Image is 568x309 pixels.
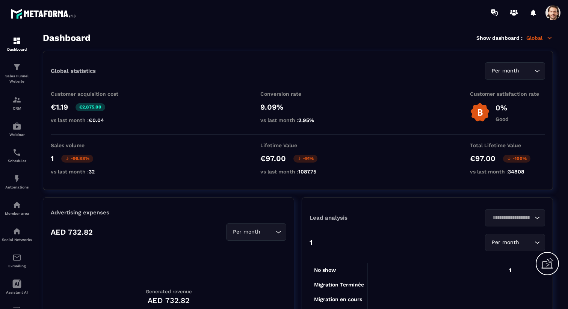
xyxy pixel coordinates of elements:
a: formationformationDashboard [2,31,32,57]
a: automationsautomationsMember area [2,195,32,221]
a: emailemailE-mailing [2,247,32,274]
a: automationsautomationsAutomations [2,169,32,195]
a: formationformationCRM [2,90,32,116]
div: Search for option [485,234,545,251]
p: E-mailing [2,264,32,268]
p: Customer satisfaction rate [470,91,545,97]
img: social-network [12,227,21,236]
p: Lifetime Value [260,142,335,148]
p: 1 [51,154,54,163]
span: 34808 [508,169,524,175]
p: Sales volume [51,142,126,148]
img: b-badge-o.b3b20ee6.svg [470,102,490,122]
span: 2.95% [298,117,314,123]
p: Global statistics [51,68,96,74]
a: social-networksocial-networkSocial Networks [2,221,32,247]
tspan: Migration Terminée [314,282,364,288]
p: €2,875.00 [76,103,105,111]
p: AED 732.82 [51,228,93,237]
p: CRM [2,106,32,110]
input: Search for option [521,238,533,247]
p: Webinar [2,133,32,137]
input: Search for option [490,214,533,222]
p: Lead analysis [310,214,428,221]
p: vs last month : [470,169,545,175]
span: 32 [89,169,95,175]
p: -96.88% [61,155,93,163]
p: Dashboard [2,47,32,51]
p: Customer acquisition cost [51,91,126,97]
span: Per month [490,238,521,247]
p: vs last month : [260,117,335,123]
input: Search for option [521,67,533,75]
p: €1.19 [51,102,68,112]
p: vs last month : [260,169,335,175]
p: Global [526,35,553,41]
img: email [12,253,21,262]
span: Per month [490,67,521,75]
p: €97.00 [260,154,286,163]
p: €97.00 [470,154,495,163]
p: vs last month : [51,117,126,123]
span: 1087.75 [298,169,316,175]
p: 0% [495,103,509,112]
p: Conversion rate [260,91,335,97]
p: Total Lifetime Value [470,142,545,148]
p: vs last month : [51,169,126,175]
img: logo [11,7,78,21]
img: formation [12,63,21,72]
a: schedulerschedulerScheduler [2,142,32,169]
p: Sales Funnel Website [2,74,32,84]
a: formationformationSales Funnel Website [2,57,32,90]
p: Automations [2,185,32,189]
a: Assistant AI [2,274,32,300]
img: automations [12,174,21,183]
p: 1 [310,238,313,247]
img: formation [12,36,21,45]
img: scheduler [12,148,21,157]
p: -91% [293,155,317,163]
tspan: Migration en cours [314,296,362,303]
p: Show dashboard : [476,35,523,41]
a: automationsautomationsWebinar [2,116,32,142]
input: Search for option [262,228,274,236]
div: Search for option [226,223,286,241]
p: Good [495,116,509,122]
span: Per month [231,228,262,236]
p: -100% [503,155,530,163]
div: Search for option [485,209,545,226]
img: formation [12,95,21,104]
p: 9.09% [260,102,335,112]
div: Search for option [485,62,545,80]
p: Social Networks [2,238,32,242]
img: automations [12,122,21,131]
tspan: No show [314,267,336,273]
p: Advertising expenses [51,209,286,216]
p: Assistant AI [2,290,32,294]
p: Member area [2,211,32,216]
span: €0.04 [89,117,104,123]
h3: Dashboard [43,33,91,43]
p: Scheduler [2,159,32,163]
img: automations [12,200,21,210]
